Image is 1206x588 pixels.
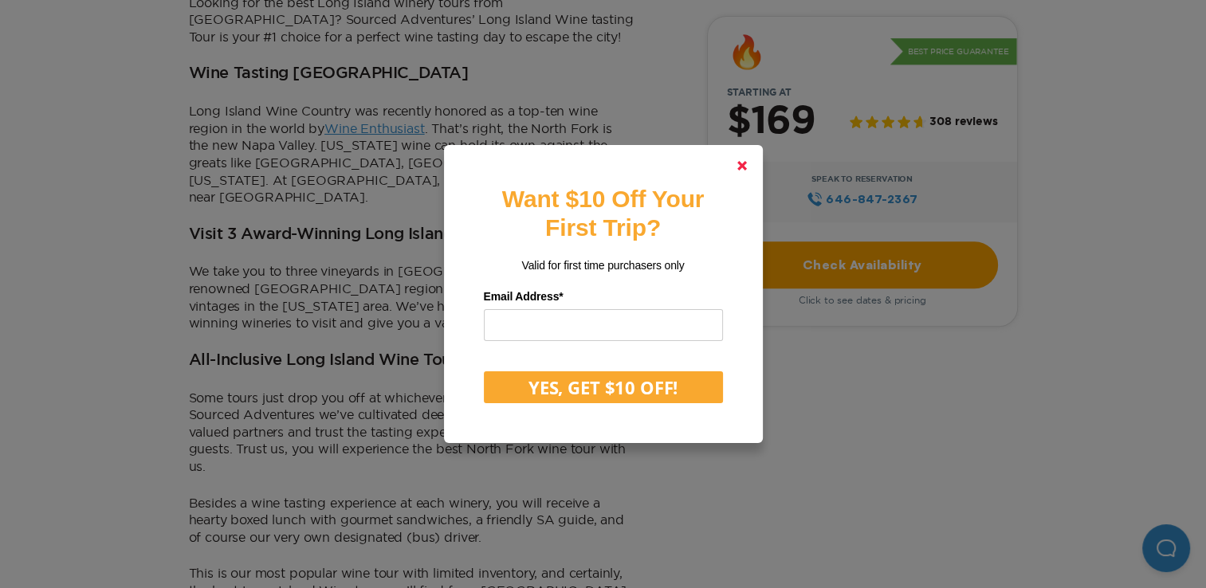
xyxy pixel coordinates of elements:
strong: Want $10 Off Your First Trip? [502,186,704,241]
span: Valid for first time purchasers only [521,259,684,272]
a: Close [723,147,761,185]
button: YES, GET $10 OFF! [484,371,723,403]
label: Email Address [484,284,723,309]
span: Required [559,290,563,303]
